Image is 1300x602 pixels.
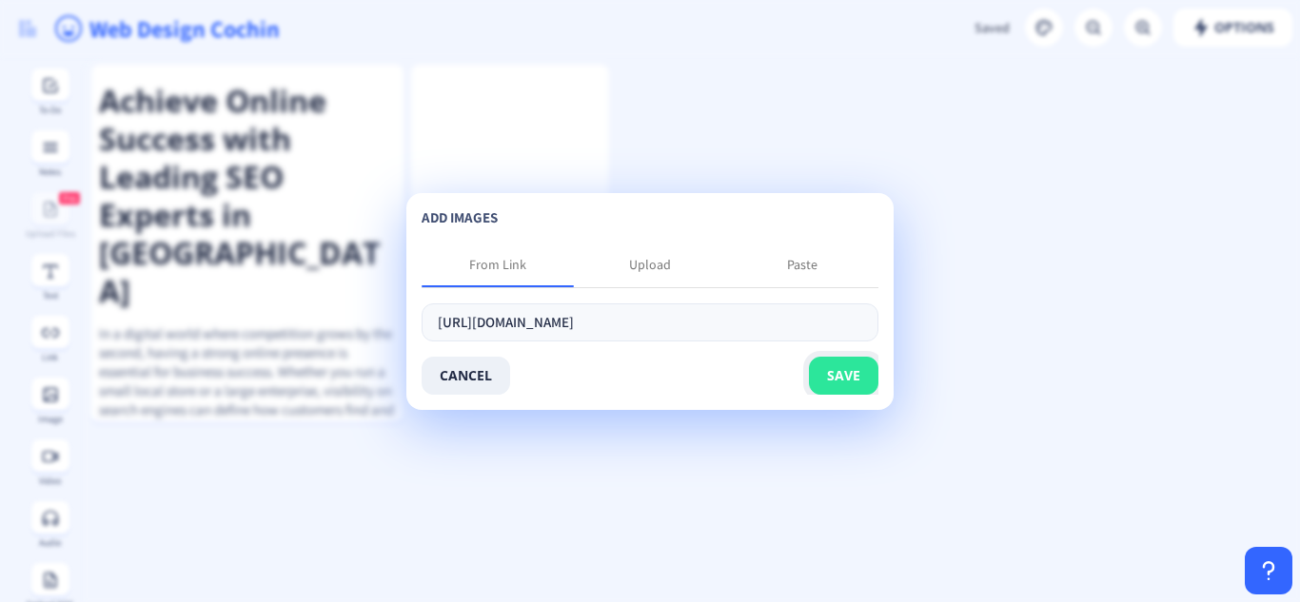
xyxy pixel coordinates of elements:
p: add images [422,208,878,227]
input: Paste link here... [422,303,878,341]
button: cancel [422,357,510,395]
button: save [809,357,878,395]
div: Upload [629,255,671,274]
div: From Link [469,255,526,274]
div: Paste [787,255,817,274]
